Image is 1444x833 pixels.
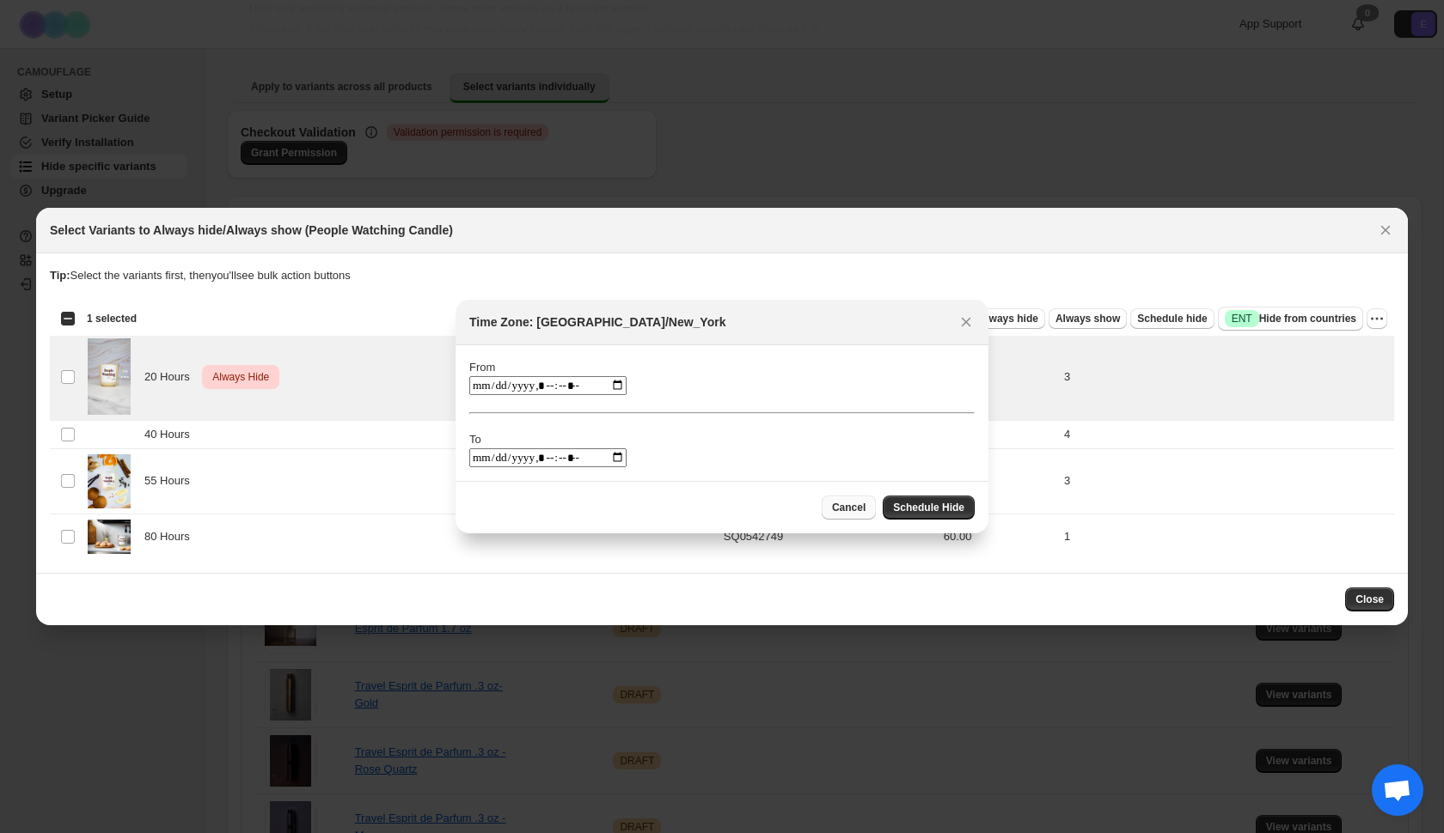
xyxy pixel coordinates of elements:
h2: Time Zone: [GEOGRAPHIC_DATA]/New_York [469,313,725,331]
button: Close [954,310,978,334]
button: Always show [1049,308,1127,329]
h2: Select Variants to Always hide/Always show (People Watching Candle) [50,222,453,239]
img: 2_a0d41351-faaa-4ba4-8300-722529cd0358.png [88,338,131,415]
span: 80 Hours [144,528,199,545]
button: Always hide [972,308,1045,329]
span: ENT [1232,312,1252,325]
strong: Tip: [50,269,70,282]
button: Cancel [822,496,876,520]
td: 3 [1059,333,1394,421]
button: Close [1374,218,1398,242]
span: Schedule Hide [893,501,964,514]
td: 29.00 [939,421,1059,449]
span: Schedule hide [1137,312,1207,325]
span: Always Hide [209,367,272,387]
button: Schedule Hide [883,496,975,520]
button: More actions [1367,308,1387,329]
span: 1 selected [87,312,137,325]
img: IMG_3175copy.png [88,520,131,554]
button: Schedule hide [1130,308,1214,329]
span: Always hide [979,312,1038,325]
span: 40 Hours [144,426,199,443]
td: 3 [1059,449,1394,514]
td: 37.00 [939,449,1059,514]
td: 60.00 [939,514,1059,559]
span: Always show [1055,312,1120,325]
label: From [469,361,495,374]
p: Select the variants first, then you'll see bulk action buttons [50,267,1394,284]
button: Close [1345,587,1394,611]
td: SQ0542749 [719,514,939,559]
span: Cancel [832,501,866,514]
td: 1 [1059,514,1394,559]
td: 4 [1059,421,1394,449]
span: 20 Hours [144,368,199,386]
div: Open chat [1372,764,1423,816]
img: IMG_3842copy.png [88,454,131,508]
button: SuccessENTHide from countries [1218,307,1363,331]
td: 20.00 [939,333,1059,421]
label: To [469,433,481,446]
span: Hide from countries [1225,310,1356,327]
span: Close [1355,593,1384,606]
span: 55 Hours [144,472,199,489]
